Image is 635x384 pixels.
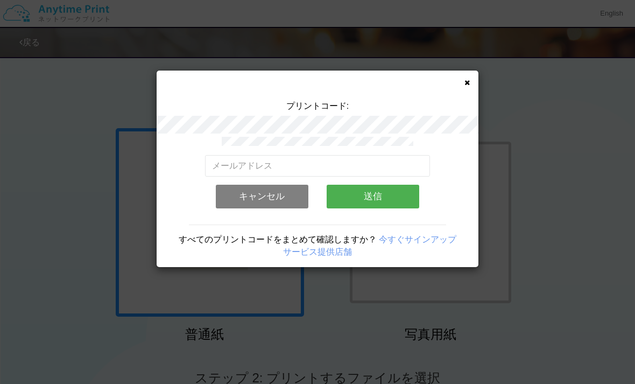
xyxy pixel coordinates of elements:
button: キャンセル [216,185,308,208]
input: メールアドレス [205,155,431,177]
button: 送信 [327,185,419,208]
span: プリントコード: [286,101,349,110]
span: すべてのプリントコードをまとめて確認しますか？ [179,235,377,244]
a: 今すぐサインアップ [379,235,456,244]
a: サービス提供店舗 [283,247,352,256]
